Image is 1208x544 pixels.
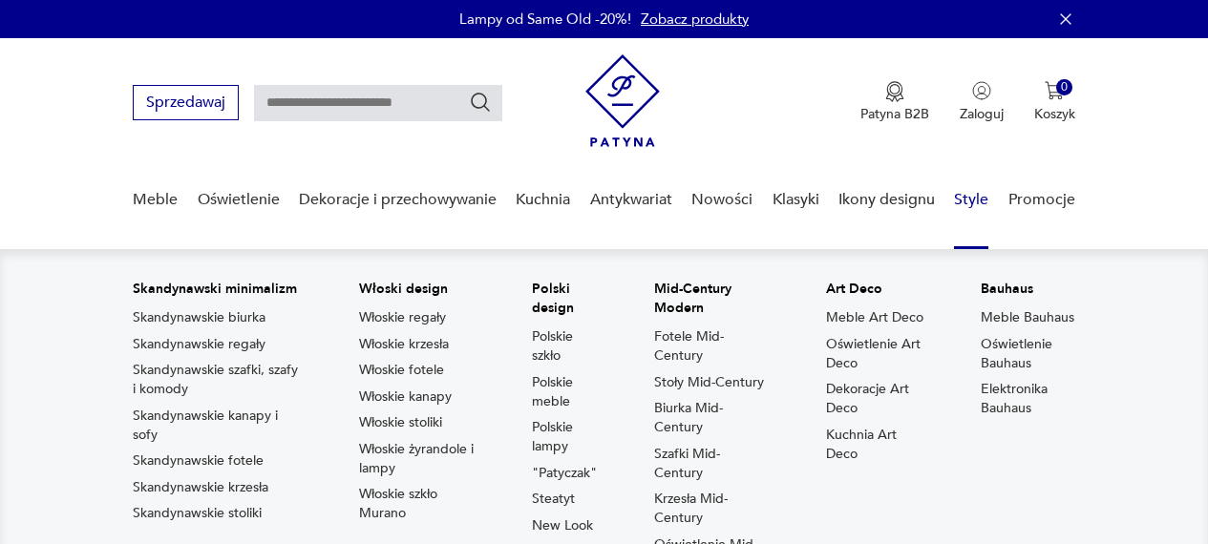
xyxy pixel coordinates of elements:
a: Polskie lampy [532,418,597,456]
img: Ikonka użytkownika [972,81,991,100]
a: "Patyczak" [532,464,597,483]
a: Ikona medaluPatyna B2B [860,81,929,123]
img: Patyna - sklep z meblami i dekoracjami vintage [585,54,660,147]
a: Skandynawskie fotele [133,451,264,471]
a: New Look [532,516,593,535]
img: Ikona medalu [885,81,904,102]
button: Szukaj [469,91,492,114]
p: Patyna B2B [860,105,929,123]
a: Elektronika Bauhaus [981,380,1075,418]
div: 0 [1056,79,1072,95]
a: Oświetlenie [198,163,280,237]
a: Promocje [1008,163,1075,237]
button: Patyna B2B [860,81,929,123]
button: Zaloguj [960,81,1004,123]
a: Włoskie krzesła [359,335,449,354]
a: Dekoracje i przechowywanie [299,163,497,237]
p: Zaloguj [960,105,1004,123]
a: Kuchnia [516,163,570,237]
a: Skandynawskie kanapy i sofy [133,407,301,445]
a: Włoskie szkło Murano [359,485,476,523]
p: Włoski design [359,280,476,299]
p: Bauhaus [981,280,1075,299]
a: Włoskie fotele [359,361,444,380]
a: Włoskie żyrandole i lampy [359,440,476,478]
a: Ikony designu [838,163,935,237]
button: 0Koszyk [1034,81,1075,123]
a: Krzesła Mid-Century [654,490,768,528]
p: Skandynawski minimalizm [133,280,301,299]
a: Style [954,163,988,237]
a: Meble Art Deco [826,308,923,327]
a: Włoskie regały [359,308,446,327]
a: Skandynawskie krzesła [133,478,268,497]
p: Mid-Century Modern [654,280,768,318]
p: Polski design [532,280,597,318]
a: Skandynawskie biurka [133,308,265,327]
a: Oświetlenie Bauhaus [981,335,1075,373]
a: Antykwariat [590,163,672,237]
a: Nowości [691,163,752,237]
a: Polskie szkło [532,327,597,366]
a: Skandynawskie szafki, szafy i komody [133,361,301,399]
a: Włoskie kanapy [359,387,452,407]
a: Szafki Mid-Century [654,445,768,483]
a: Polskie meble [532,373,597,411]
a: Kuchnia Art Deco [826,426,923,464]
a: Steatyt [532,490,575,509]
a: Biurka Mid-Century [654,399,768,437]
a: Dekoracje Art Deco [826,380,923,418]
a: Klasyki [773,163,819,237]
a: Meble [133,163,178,237]
img: Ikona koszyka [1045,81,1064,100]
a: Sprzedawaj [133,97,239,111]
p: Art Deco [826,280,923,299]
a: Stoły Mid-Century [654,373,764,392]
p: Lampy od Same Old -20%! [459,10,631,29]
a: Włoskie stoliki [359,413,442,432]
a: Meble Bauhaus [981,308,1074,327]
a: Skandynawskie regały [133,335,265,354]
button: Sprzedawaj [133,85,239,120]
a: Skandynawskie stoliki [133,504,262,523]
a: Zobacz produkty [641,10,749,29]
a: Oświetlenie Art Deco [826,335,923,373]
p: Koszyk [1034,105,1075,123]
a: Fotele Mid-Century [654,327,768,366]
